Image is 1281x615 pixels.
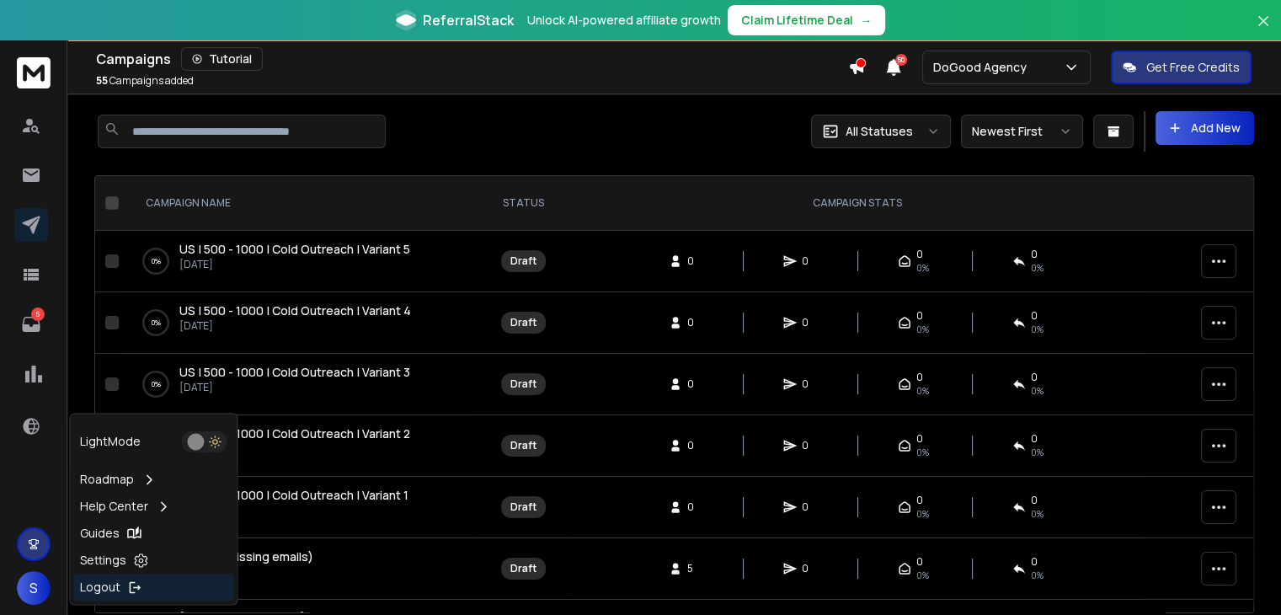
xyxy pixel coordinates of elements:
p: 0 % [152,376,161,393]
span: 0 [802,562,819,575]
p: 0 % [152,253,161,270]
div: Draft [510,377,536,391]
div: Draft [510,439,536,452]
span: 0 [916,309,923,323]
span: 0 [687,254,704,268]
span: 0 [916,432,923,446]
a: US | 500 - 1000 | Cold Outreach | Variant 3 [179,364,410,381]
button: Claim Lifetime Deal→ [728,5,885,35]
button: Close banner [1252,10,1274,51]
button: S [17,571,51,605]
p: Light Mode [80,433,141,450]
span: ReferralStack [423,10,514,30]
p: [DATE] [179,381,410,394]
span: 0 [687,500,704,514]
button: Newest First [961,115,1083,148]
span: 0 [1031,371,1038,384]
th: STATUS [476,176,571,231]
span: 5 [687,562,704,575]
button: Tutorial [181,47,263,71]
td: 0%US | 500 - 1000 | Cold Outreach | Variant 1[DATE] [125,477,476,538]
td: 0%US | 500 - 1000 | Cold Outreach | Variant 3[DATE] [125,354,476,415]
span: 0 [687,439,704,452]
p: DoGood Agency [933,59,1033,76]
span: US | 500 - 1000 | Cold Outreach | Variant 4 [179,302,411,318]
p: Logout [80,579,120,596]
a: US | 500 - 1000 | Cold Outreach | Variant 4 [179,302,411,319]
span: 50 [895,54,907,66]
a: Help Center [73,493,233,520]
span: 0 [916,555,923,569]
span: 0% [1031,569,1043,582]
span: 0% [1031,446,1043,459]
span: Manual (missing emails) [179,548,313,564]
span: 0% [916,384,929,398]
p: [DATE] [179,319,411,333]
span: 0 [687,316,704,329]
span: 0 [687,377,704,391]
span: 0% [1031,323,1043,336]
a: US | 500 - 1000 | Cold Outreach | Variant 5 [179,241,410,258]
span: 0 [802,254,819,268]
p: [DATE] [179,565,313,579]
p: [DATE] [179,258,410,271]
span: 0 [1031,432,1038,446]
span: 0% [1031,507,1043,521]
span: 0 [802,439,819,452]
span: 0 [916,371,923,384]
span: 0% [1031,261,1043,275]
p: [DATE] [179,442,410,456]
th: CAMPAIGN STATS [571,176,1144,231]
p: Help Center [80,498,148,515]
span: 0 [1031,555,1038,569]
span: 0 [802,377,819,391]
p: 5 [31,307,45,321]
a: Settings [73,547,233,574]
div: Draft [510,500,536,514]
a: Manual (missing emails) [179,548,313,565]
span: 0% [916,446,929,459]
div: Draft [510,316,536,329]
p: Settings [80,552,126,569]
a: Roadmap [73,466,233,493]
span: 0 [1031,494,1038,507]
td: 0%Manual (missing emails)[DATE] [125,538,476,600]
td: 0%US | 500 - 1000 | Cold Outreach | Variant 5[DATE] [125,231,476,292]
span: 0 [802,316,819,329]
span: 0% [916,507,929,521]
p: All Statuses [846,123,913,140]
span: US | 500 - 1000 | Cold Outreach | Variant 5 [179,241,410,257]
th: CAMPAIGN NAME [125,176,476,231]
p: Guides [80,525,120,542]
a: 5 [14,307,48,341]
span: 0 [1031,309,1038,323]
p: Campaigns added [96,74,194,88]
span: US | 500 - 1000 | Cold Outreach | Variant 3 [179,364,410,380]
span: 0 [802,500,819,514]
td: 0%US | 500 - 1000 | Cold Outreach | Variant 2[DATE] [125,415,476,477]
a: Guides [73,520,233,547]
p: 0 % [152,314,161,331]
span: → [860,12,872,29]
span: 0% [916,569,929,582]
a: US | 500 - 1000 | Cold Outreach | Variant 1 [179,487,408,504]
span: 55 [96,73,108,88]
button: Get Free Credits [1111,51,1252,84]
p: Roadmap [80,471,134,488]
span: US | 500 - 1000 | Cold Outreach | Variant 2 [179,425,410,441]
a: US | 500 - 1000 | Cold Outreach | Variant 2 [179,425,410,442]
button: Add New [1156,111,1254,145]
span: 0 [916,248,923,261]
span: 0% [916,261,929,275]
span: 0% [916,323,929,336]
div: Draft [510,562,536,575]
td: 0%US | 500 - 1000 | Cold Outreach | Variant 4[DATE] [125,292,476,354]
p: Get Free Credits [1146,59,1240,76]
p: [DATE] [179,504,408,517]
span: 0 [916,494,923,507]
p: Unlock AI-powered affiliate growth [527,12,721,29]
div: Campaigns [96,47,848,71]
